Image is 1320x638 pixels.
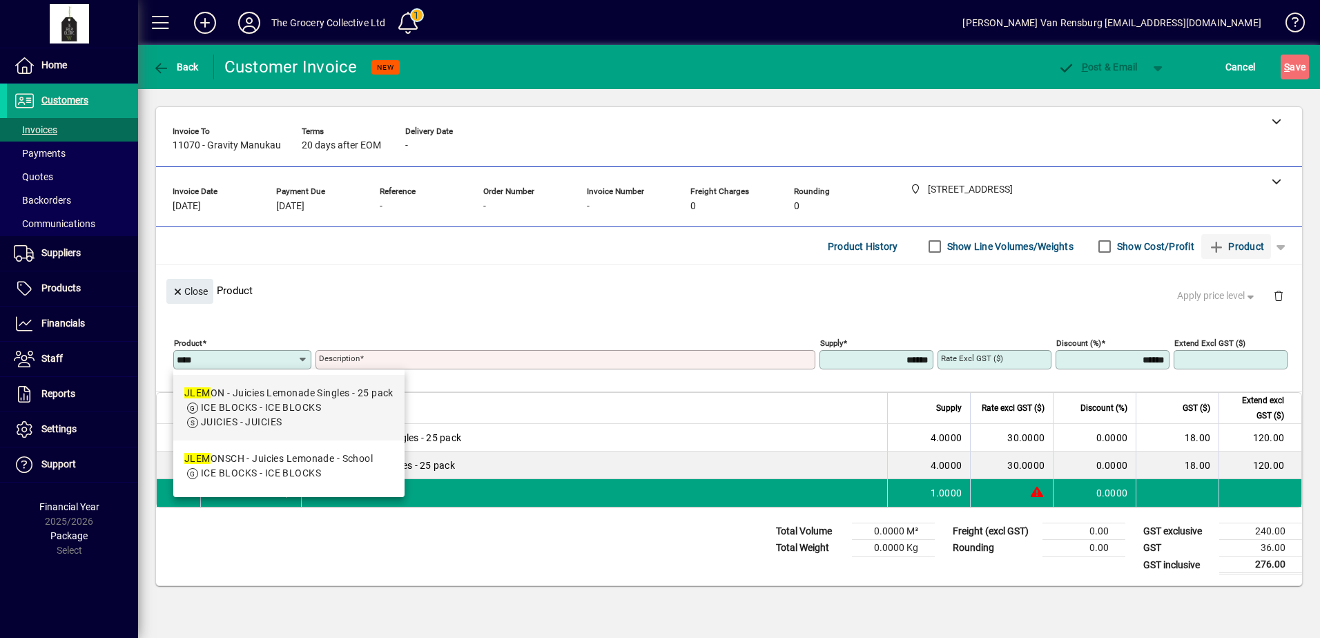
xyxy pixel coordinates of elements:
span: Staff [41,353,63,364]
mat-option: JLEMON - Juicies Lemonade Singles - 25 pack [173,375,405,441]
span: Payments [14,148,66,159]
span: ost & Email [1058,61,1138,72]
span: Apply price level [1177,289,1257,303]
span: Close [172,280,208,303]
td: 0.0000 [1053,424,1136,452]
td: 0.0000 [1053,452,1136,479]
span: Back [153,61,199,72]
app-page-header-button: Back [138,55,214,79]
span: 0 [690,201,696,212]
em: JLEM [184,453,211,464]
mat-label: Extend excl GST ($) [1174,338,1245,348]
button: Post & Email [1051,55,1145,79]
span: Discount (%) [1080,400,1127,416]
div: [PERSON_NAME] Van Rensburg [EMAIL_ADDRESS][DOMAIN_NAME] [962,12,1261,34]
span: 0 [794,201,799,212]
a: Settings [7,412,138,447]
td: GST exclusive [1136,523,1219,540]
td: Total Weight [769,540,852,557]
span: Reports [41,388,75,399]
span: GST ($) [1183,400,1210,416]
span: Suppliers [41,247,81,258]
span: 20 days after EOM [302,140,381,151]
span: 4.0000 [931,431,962,445]
div: ON - Juicies Lemonade Singles - 25 pack [184,386,394,400]
span: Home [41,59,67,70]
span: ICE BLOCKS - ICE BLOCKS [201,402,321,413]
button: Back [149,55,202,79]
button: Cancel [1222,55,1259,79]
a: Suppliers [7,236,138,271]
em: JLEM [184,387,211,398]
td: Freight (excl GST) [946,523,1042,540]
span: Products [41,282,81,293]
span: - [483,201,486,212]
div: 30.0000 [979,431,1045,445]
span: Communications [14,218,95,229]
a: Support [7,447,138,482]
td: 0.00 [1042,523,1125,540]
a: Reports [7,377,138,412]
td: 36.00 [1219,540,1302,557]
mat-label: Product [174,338,202,348]
mat-label: Rate excl GST ($) [941,354,1003,363]
span: Extend excl GST ($) [1227,393,1284,423]
span: Rate excl GST ($) [982,400,1045,416]
a: Invoices [7,118,138,142]
span: Financials [41,318,85,329]
button: Delete [1262,279,1295,312]
div: The Grocery Collective Ltd [271,12,386,34]
span: [DATE] [276,201,304,212]
a: Products [7,271,138,306]
span: ICE BLOCKS - ICE BLOCKS [201,467,321,478]
a: Knowledge Base [1275,3,1303,48]
button: Profile [227,10,271,35]
td: 18.00 [1136,424,1219,452]
button: Save [1281,55,1309,79]
div: ONSCH - Juicies Lemonade - School [184,452,373,466]
button: Apply price level [1172,284,1263,309]
app-page-header-button: Close [163,284,217,297]
div: 30.0000 [979,458,1045,472]
span: Customers [41,95,88,106]
mat-label: Description [319,354,360,363]
a: Staff [7,342,138,376]
mat-label: Discount (%) [1056,338,1101,348]
span: 4.0000 [931,458,962,472]
a: Payments [7,142,138,165]
button: Close [166,279,213,304]
span: P [1082,61,1088,72]
button: Product History [822,234,904,259]
td: Total Volume [769,523,852,540]
span: Package [50,530,88,541]
span: - [405,140,408,151]
span: 1.0000 [931,486,962,500]
div: Customer Invoice [224,56,358,78]
span: - [380,201,382,212]
span: Backorders [14,195,71,206]
a: Financials [7,307,138,341]
td: 240.00 [1219,523,1302,540]
mat-option: JLEMONSCH - Juicies Lemonade - School [173,441,405,492]
td: GST [1136,540,1219,557]
span: Invoices [14,124,57,135]
span: [DATE] [173,201,201,212]
mat-error: Required [319,369,804,384]
span: Supply [936,400,962,416]
td: 0.00 [1042,540,1125,557]
span: S [1284,61,1290,72]
label: Show Line Volumes/Weights [944,240,1074,253]
span: JUICIES - JUICIES [201,416,282,427]
a: Communications [7,212,138,235]
app-page-header-button: Delete [1262,289,1295,302]
span: Settings [41,423,77,434]
span: Cancel [1225,56,1256,78]
td: 120.00 [1219,424,1301,452]
td: 120.00 [1219,452,1301,479]
span: Juicies Tropical Singles - 25 pack [310,458,455,472]
td: 18.00 [1136,452,1219,479]
div: Product [156,265,1302,316]
td: Rounding [946,540,1042,557]
mat-label: Supply [820,338,843,348]
span: Support [41,458,76,470]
